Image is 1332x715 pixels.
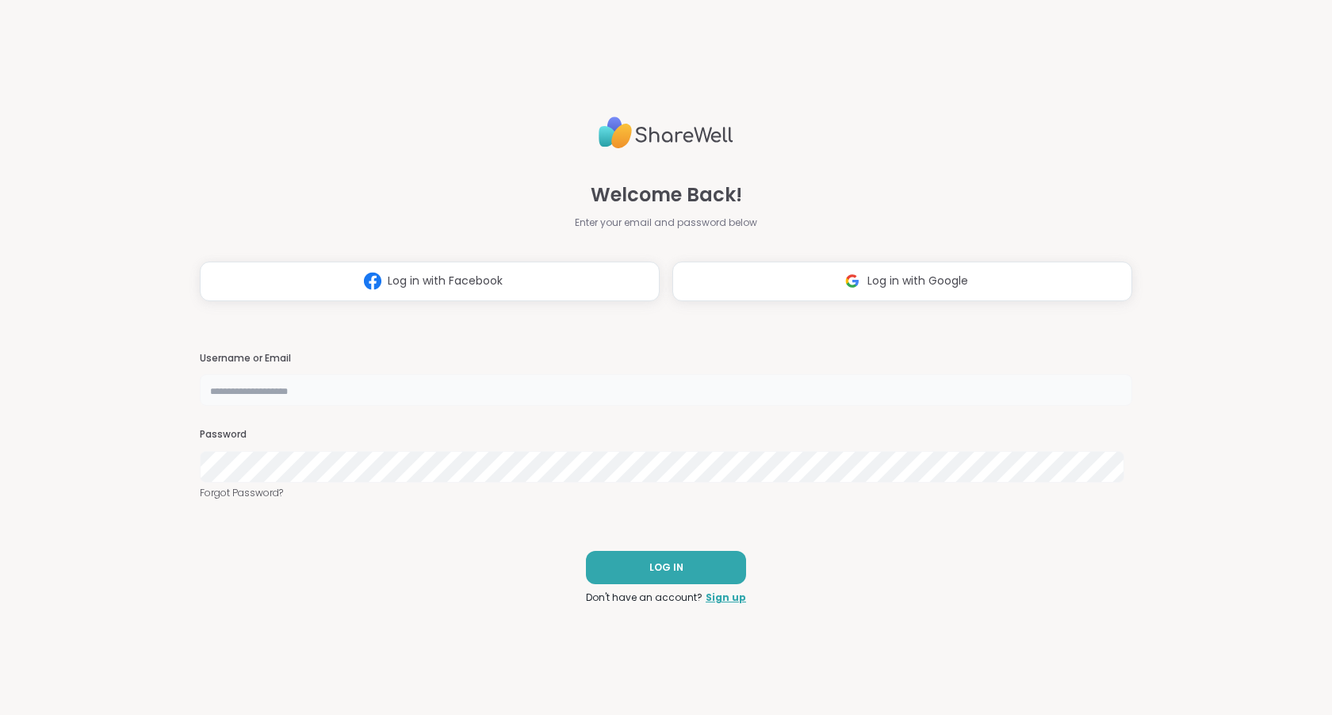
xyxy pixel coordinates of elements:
button: LOG IN [586,551,746,584]
span: Enter your email and password below [575,216,757,230]
span: Welcome Back! [591,181,742,209]
span: LOG IN [649,560,683,575]
h3: Password [200,428,1132,442]
button: Log in with Facebook [200,262,660,301]
a: Sign up [706,591,746,605]
span: Log in with Google [867,273,968,289]
a: Forgot Password? [200,486,1132,500]
h3: Username or Email [200,352,1132,365]
img: ShareWell Logomark [837,266,867,296]
img: ShareWell Logomark [358,266,388,296]
span: Log in with Facebook [388,273,503,289]
img: ShareWell Logo [599,110,733,155]
button: Log in with Google [672,262,1132,301]
span: Don't have an account? [586,591,702,605]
